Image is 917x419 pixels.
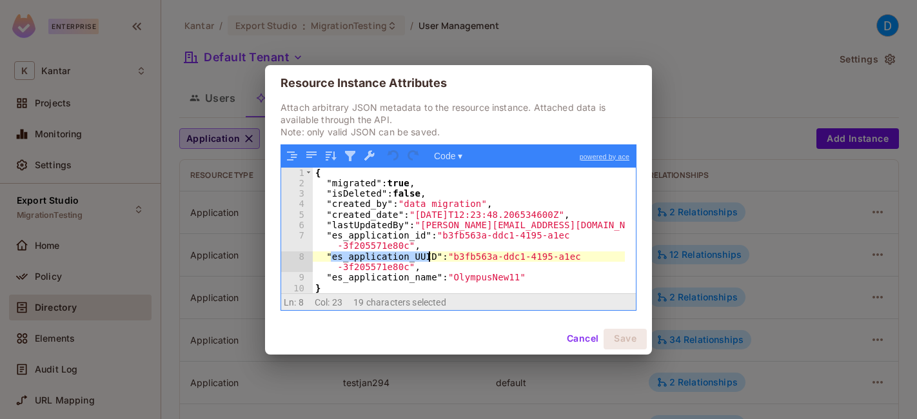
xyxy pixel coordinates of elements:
button: Format JSON data, with proper indentation and line feeds (Ctrl+I) [284,148,301,164]
button: Compact JSON data, remove all whitespaces (Ctrl+Shift+I) [303,148,320,164]
button: Code ▾ [429,148,467,164]
a: powered by ace [573,145,636,168]
button: Repair JSON: fix quotes and escape characters, remove comments and JSONP notation, turn JavaScrip... [361,148,378,164]
div: 10 [281,283,313,293]
button: Save [604,329,647,349]
div: 9 [281,272,313,282]
span: characters selected [366,297,446,307]
div: 3 [281,188,313,199]
span: 19 [353,297,364,307]
div: 2 [281,178,313,188]
span: 23 [332,297,342,307]
div: 7 [281,230,313,251]
div: 1 [281,168,313,178]
div: 4 [281,199,313,209]
div: 8 [281,251,313,273]
div: 6 [281,220,313,230]
span: 8 [299,297,304,307]
div: 5 [281,209,313,220]
span: Ln: [284,297,296,307]
h2: Resource Instance Attributes [265,65,652,101]
button: Redo (Ctrl+Shift+Z) [405,148,422,164]
p: Attach arbitrary JSON metadata to the resource instance. Attached data is available through the A... [281,101,636,138]
button: Undo last action (Ctrl+Z) [386,148,402,164]
span: Col: [315,297,330,307]
button: Cancel [562,329,604,349]
button: Sort contents [322,148,339,164]
button: Filter, sort, or transform contents [342,148,359,164]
